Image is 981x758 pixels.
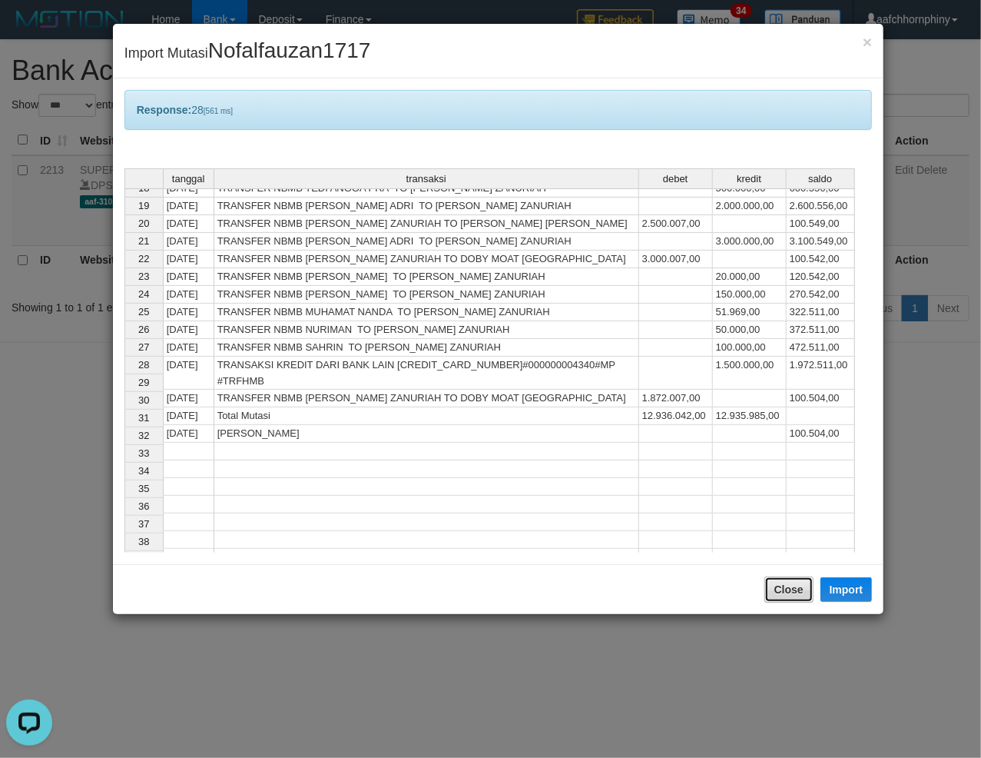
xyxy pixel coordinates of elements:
span: 27 [138,341,149,353]
td: 51.969,00 [713,304,787,321]
td: TRANSFER NBMB [PERSON_NAME] ZANURIAH TO [PERSON_NAME] [PERSON_NAME] [214,215,639,233]
td: 472.511,00 [787,339,855,357]
button: Close [764,577,814,603]
td: TRANSFER NBMB [PERSON_NAME] ZANURIAH TO DOBY MOAT [GEOGRAPHIC_DATA] [214,390,639,407]
span: transaksi [406,174,446,185]
span: 20 [138,218,149,229]
td: 12.935.985,00 [713,407,787,425]
td: TRANSFER NBMB [PERSON_NAME] TO [PERSON_NAME] ZANURIAH [214,268,639,286]
div: 28 [124,90,873,130]
td: [DATE] [163,268,214,286]
span: debet [663,174,688,185]
span: Nofalfauzan1717 [208,38,371,62]
td: 50.000,00 [713,321,787,339]
span: 30 [138,394,149,406]
td: TRANSFER NBMB NURIMAN TO [PERSON_NAME] ZANURIAH [214,321,639,339]
span: 28 [138,359,149,371]
td: 150.000,00 [713,286,787,304]
td: [DATE] [163,357,214,390]
span: 29 [138,377,149,388]
th: Select whole grid [124,168,163,189]
td: 100.549,00 [787,215,855,233]
span: 37 [138,518,149,530]
td: 20.000,00 [713,268,787,286]
td: [DATE] [163,390,214,407]
td: 270.542,00 [787,286,855,304]
td: [DATE] [163,407,214,425]
span: Import Mutasi [124,45,371,61]
td: 322.511,00 [787,304,855,321]
td: 2.000.000,00 [713,198,787,215]
td: [DATE] [163,215,214,233]
td: 120.542,00 [787,268,855,286]
td: [DATE] [163,251,214,268]
span: saldo [808,174,832,185]
span: 32 [138,430,149,441]
td: [DATE] [163,339,214,357]
span: [561 ms] [204,107,233,115]
td: [DATE] [163,233,214,251]
span: 19 [138,200,149,211]
span: 22 [138,253,149,264]
span: 36 [138,500,149,512]
td: TRANSFER NBMB SAHRIN TO [PERSON_NAME] ZANURIAH [214,339,639,357]
td: [DATE] [163,304,214,321]
td: Total Mutasi [214,407,639,425]
td: 2.500.007,00 [639,215,713,233]
td: [DATE] [163,286,214,304]
span: 26 [138,324,149,335]
span: kredit [737,174,761,185]
button: Import [820,577,873,602]
td: TRANSFER NBMB [PERSON_NAME] ZANURIAH TO DOBY MOAT [GEOGRAPHIC_DATA] [214,251,639,268]
td: [DATE] [163,198,214,215]
td: 3.000.007,00 [639,251,713,268]
td: 372.511,00 [787,321,855,339]
td: 100.504,00 [787,390,855,407]
td: TRANSFER NBMB [PERSON_NAME] ADRI TO [PERSON_NAME] ZANURIAH [214,198,639,215]
span: 33 [138,447,149,459]
td: TRANSFER NBMB MUHAMAT NANDA TO [PERSON_NAME] ZANURIAH [214,304,639,321]
td: 1.872.007,00 [639,390,713,407]
td: 100.542,00 [787,251,855,268]
b: Response: [137,104,192,116]
span: 38 [138,536,149,547]
span: 21 [138,235,149,247]
button: Close [863,34,872,50]
td: 100.504,00 [787,425,855,443]
span: 24 [138,288,149,300]
td: 12.936.042,00 [639,407,713,425]
td: 3.100.549,00 [787,233,855,251]
span: 31 [138,412,149,424]
span: × [863,33,872,51]
span: 35 [138,483,149,494]
td: 2.600.556,00 [787,198,855,215]
td: TRANSFER NBMB [PERSON_NAME] ADRI TO [PERSON_NAME] ZANURIAH [214,233,639,251]
span: 34 [138,465,149,477]
td: [DATE] [163,425,214,443]
span: tanggal [172,174,205,185]
button: Open LiveChat chat widget [6,6,52,52]
td: TRANSFER NBMB [PERSON_NAME] TO [PERSON_NAME] ZANURIAH [214,286,639,304]
td: 1.500.000,00 [713,357,787,390]
td: [DATE] [163,321,214,339]
span: 23 [138,271,149,282]
td: 100.000,00 [713,339,787,357]
td: 1.972.511,00 [787,357,855,390]
span: 25 [138,306,149,317]
td: [PERSON_NAME] [214,425,639,443]
td: TRANSAKSI KREDIT DARI BANK LAIN [CREDIT_CARD_NUMBER]#000000004340#MP #TRFHMB [214,357,639,390]
td: 3.000.000,00 [713,233,787,251]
